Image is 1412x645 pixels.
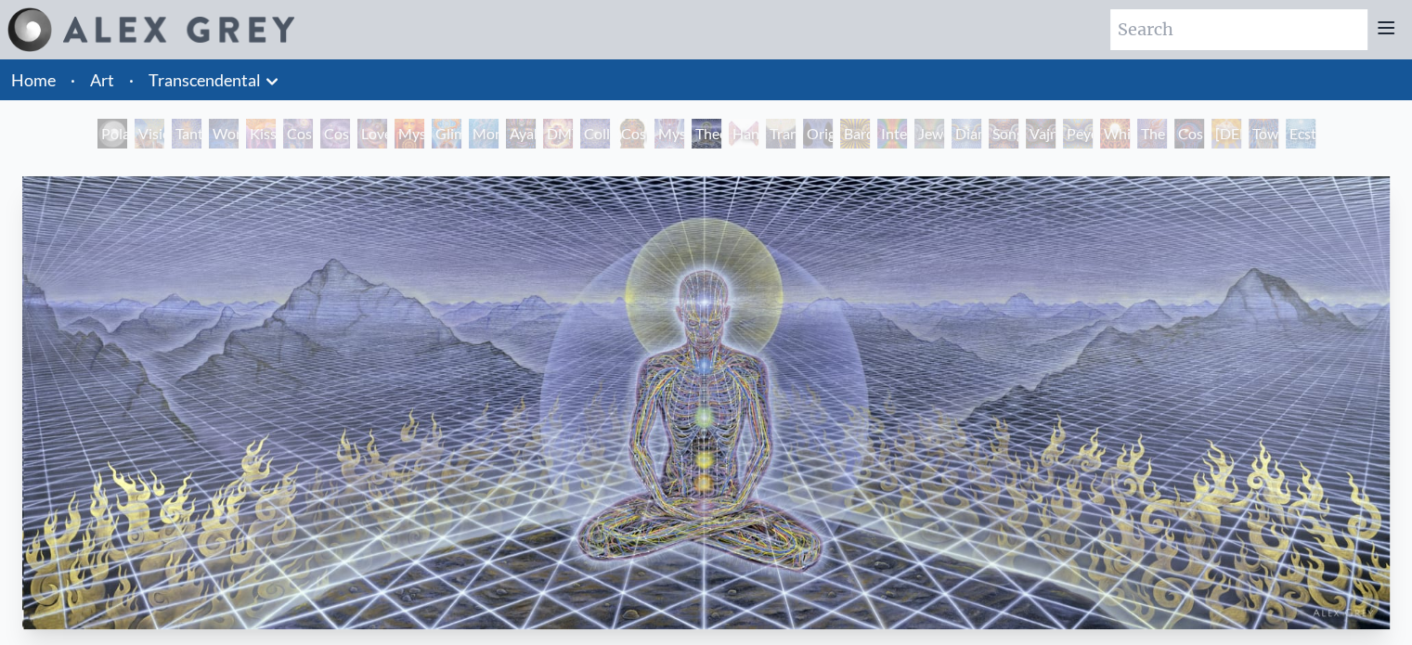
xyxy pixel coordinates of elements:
[22,176,1390,629] img: Theologue-1986-Alex-Grey-watermarked-1624393305.jpg
[246,119,276,148] div: Kiss of the [MEDICAL_DATA]
[1100,119,1130,148] div: White Light
[320,119,350,148] div: Cosmic Artist
[1249,119,1278,148] div: Toward the One
[149,67,261,93] a: Transcendental
[1174,119,1204,148] div: Cosmic Consciousness
[617,119,647,148] div: Cosmic [DEMOGRAPHIC_DATA]
[803,119,833,148] div: Original Face
[989,119,1018,148] div: Song of Vajra Being
[1137,119,1167,148] div: The Great Turn
[914,119,944,148] div: Jewel Being
[877,119,907,148] div: Interbeing
[209,119,239,148] div: Wonder
[357,119,387,148] div: Love is a Cosmic Force
[1286,119,1315,148] div: Ecstasy
[729,119,758,148] div: Hands that See
[654,119,684,148] div: Mystic Eye
[766,119,796,148] div: Transfiguration
[283,119,313,148] div: Cosmic Creativity
[469,119,499,148] div: Monochord
[122,59,141,100] li: ·
[1110,9,1367,50] input: Search
[135,119,164,148] div: Visionary Origin of Language
[172,119,201,148] div: Tantra
[1063,119,1093,148] div: Peyote Being
[580,119,610,148] div: Collective Vision
[97,119,127,148] div: Polar Unity Spiral
[1026,119,1056,148] div: Vajra Being
[90,67,114,93] a: Art
[692,119,721,148] div: Theologue
[1211,119,1241,148] div: [DEMOGRAPHIC_DATA]
[506,119,536,148] div: Ayahuasca Visitation
[543,119,573,148] div: DMT - The Spirit Molecule
[840,119,870,148] div: Bardo Being
[11,70,56,90] a: Home
[952,119,981,148] div: Diamond Being
[63,59,83,100] li: ·
[432,119,461,148] div: Glimpsing the Empyrean
[395,119,424,148] div: Mysteriosa 2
